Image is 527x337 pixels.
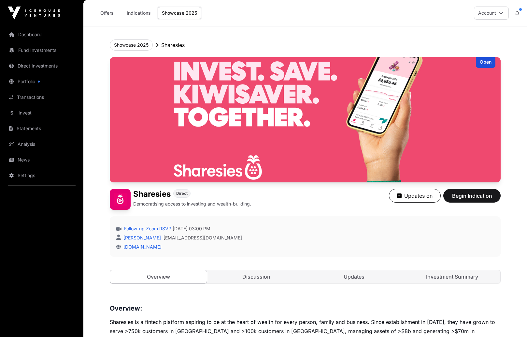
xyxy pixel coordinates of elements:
[173,225,210,232] span: [DATE] 03:00 PM
[5,153,78,167] a: News
[476,57,495,68] div: Open
[5,27,78,42] a: Dashboard
[5,90,78,104] a: Transactions
[133,201,251,207] p: Democratising access to investing and wealth-building.
[94,7,120,19] a: Offers
[306,270,403,283] a: Updates
[5,121,78,136] a: Statements
[5,106,78,120] a: Invest
[110,303,501,314] h3: Overview:
[5,43,78,57] a: Fund Investments
[158,7,201,19] a: Showcase 2025
[389,189,441,203] button: Updates on
[5,59,78,73] a: Direct Investments
[5,74,78,89] a: Portfolio
[123,225,171,232] a: Follow-up Zoom RSVP
[451,192,492,200] span: Begin Indication
[122,7,155,19] a: Indications
[110,189,131,210] img: Sharesies
[8,7,60,20] img: Icehouse Ventures Logo
[121,244,162,250] a: [DOMAIN_NAME]
[176,191,188,196] span: Direct
[110,270,500,283] nav: Tabs
[110,57,501,182] img: Sharesies
[404,270,501,283] a: Investment Summary
[208,270,305,283] a: Discussion
[133,189,171,199] h1: Sharesies
[110,39,153,51] button: Showcase 2025
[164,235,242,241] a: [EMAIL_ADDRESS][DOMAIN_NAME]
[110,270,207,283] a: Overview
[122,235,161,240] a: [PERSON_NAME]
[443,189,501,203] button: Begin Indication
[5,168,78,183] a: Settings
[474,7,509,20] button: Account
[161,41,185,49] p: Sharesies
[5,137,78,151] a: Analysis
[443,195,501,202] a: Begin Indication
